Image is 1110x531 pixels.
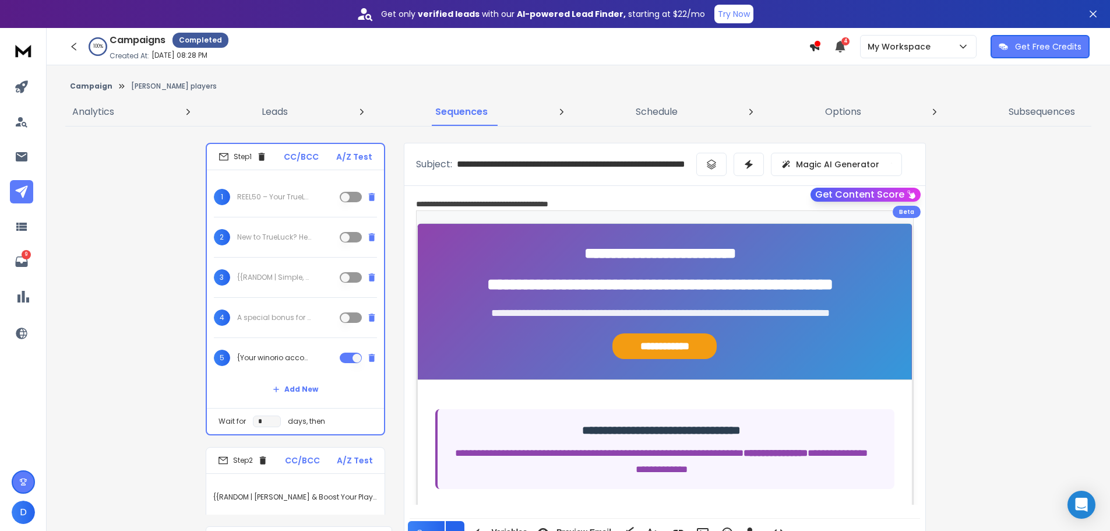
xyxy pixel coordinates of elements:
[22,250,31,259] p: 9
[796,159,879,170] p: Magic AI Generator
[418,8,480,20] strong: verified leads
[237,233,312,242] p: New to TrueLuck? Here’s Your First Deposit Boost
[65,98,121,126] a: Analytics
[1015,41,1081,52] p: Get Free Credits
[214,269,230,286] span: 3
[151,51,207,60] p: [DATE] 08:28 PM
[285,455,320,466] p: CC/BCC
[629,98,685,126] a: Schedule
[237,313,312,322] p: A special bonus for you
[214,310,230,326] span: 4
[70,82,112,91] button: Campaign
[771,153,902,176] button: Magic AI Generator
[1067,491,1095,519] div: Open Intercom Messenger
[714,5,753,23] button: Try Now
[237,353,312,363] p: {Your winorio account is ready|Your Winorio Account is All Set|Your Winorio Account is Good to Go...
[206,143,385,435] li: Step1CC/BCCA/Z Test1REEL50 – Your TrueLuck Bonus {Awaits|Is Here|Is Ready|Is Waiting}2New to True...
[868,41,935,52] p: My Workspace
[214,229,230,245] span: 2
[72,105,114,119] p: Analytics
[12,501,35,524] button: D
[213,481,378,514] p: {{RANDOM | [PERSON_NAME] & Boost Your Play with €7,000 Extra! | Level Up Your Play with €7,000 Bo...
[336,151,372,163] p: A/Z Test
[219,417,246,426] p: Wait for
[991,35,1090,58] button: Get Free Credits
[337,455,373,466] p: A/Z Test
[416,157,452,171] p: Subject:
[435,105,488,119] p: Sequences
[288,417,325,426] p: days, then
[110,51,149,61] p: Created At:
[12,40,35,61] img: logo
[10,250,33,273] a: 9
[1009,105,1075,119] p: Subsequences
[636,105,678,119] p: Schedule
[255,98,295,126] a: Leads
[214,350,230,366] span: 5
[237,273,312,282] p: {{RANDOM | Simple, Secure, Rewarding | Easy and Safe | Big Rewards Await | Huge Bonus at Winorio}...
[718,8,750,20] p: Try Now
[1002,98,1082,126] a: Subsequences
[237,192,312,202] p: REEL50 – Your TrueLuck Bonus {Awaits|Is Here|Is Ready|Is Waiting}
[110,33,165,47] h1: Campaigns
[841,37,850,45] span: 4
[214,189,230,205] span: 1
[825,105,861,119] p: Options
[131,82,217,91] p: [PERSON_NAME] players
[284,151,319,163] p: CC/BCC
[262,105,288,119] p: Leads
[218,455,268,466] div: Step 2
[811,188,921,202] button: Get Content Score
[219,152,267,162] div: Step 1
[517,8,626,20] strong: AI-powered Lead Finder,
[263,378,327,401] button: Add New
[381,8,705,20] p: Get only with our starting at $22/mo
[893,206,921,218] div: Beta
[818,98,868,126] a: Options
[172,33,228,48] div: Completed
[93,43,103,50] p: 100 %
[428,98,495,126] a: Sequences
